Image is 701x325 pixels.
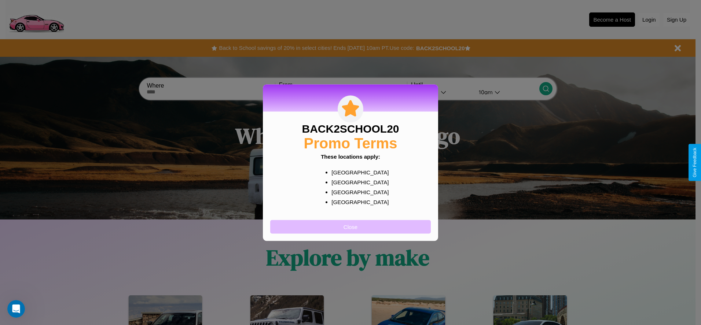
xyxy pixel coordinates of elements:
p: [GEOGRAPHIC_DATA] [331,177,384,187]
div: Give Feedback [692,148,697,177]
iframe: Intercom live chat [7,300,25,318]
p: [GEOGRAPHIC_DATA] [331,187,384,197]
h2: Promo Terms [304,135,397,151]
p: [GEOGRAPHIC_DATA] [331,167,384,177]
h3: BACK2SCHOOL20 [302,122,399,135]
p: [GEOGRAPHIC_DATA] [331,197,384,207]
button: Close [270,220,431,233]
b: These locations apply: [321,153,380,159]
